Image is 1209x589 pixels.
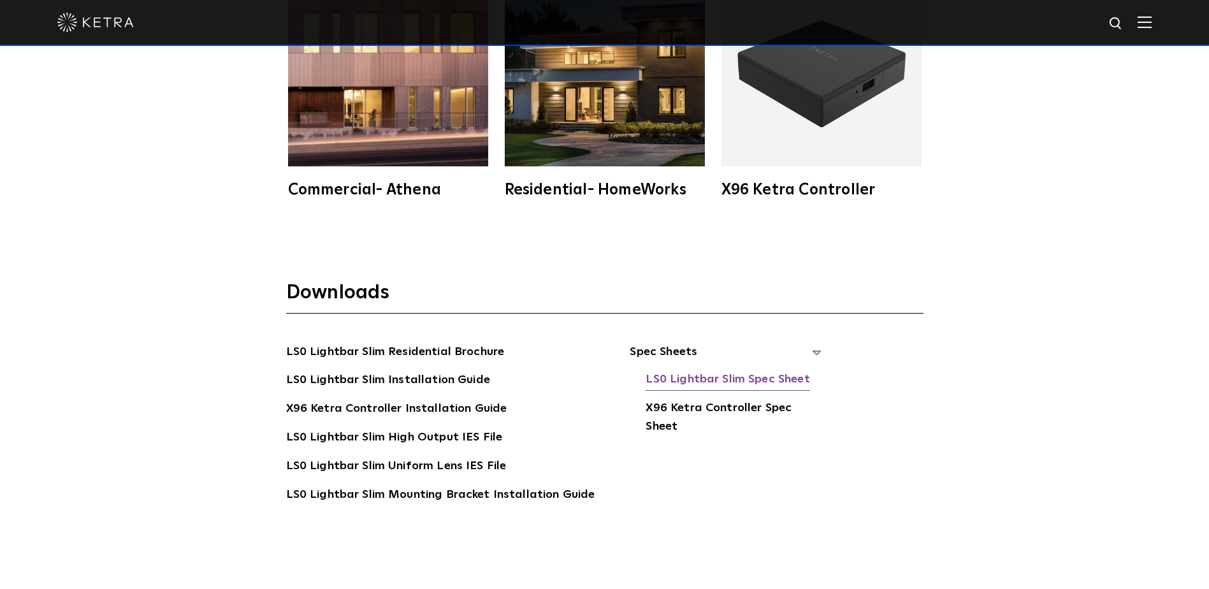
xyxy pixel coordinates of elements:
[286,486,595,506] a: LS0 Lightbar Slim Mounting Bracket Installation Guide
[286,371,490,391] a: LS0 Lightbar Slim Installation Guide
[286,457,507,477] a: LS0 Lightbar Slim Uniform Lens IES File
[288,182,488,198] div: Commercial- Athena
[630,343,821,371] span: Spec Sheets
[57,13,134,32] img: ketra-logo-2019-white
[286,428,503,449] a: LS0 Lightbar Slim High Output IES File
[286,343,505,363] a: LS0 Lightbar Slim Residential Brochure
[286,280,923,314] h3: Downloads
[721,182,922,198] div: X96 Ketra Controller
[646,399,821,438] a: X96 Ketra Controller Spec Sheet
[286,400,507,420] a: X96 Ketra Controller Installation Guide
[1138,16,1152,28] img: Hamburger%20Nav.svg
[505,182,705,198] div: Residential- HomeWorks
[646,370,809,391] a: LS0 Lightbar Slim Spec Sheet
[1108,16,1124,32] img: search icon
